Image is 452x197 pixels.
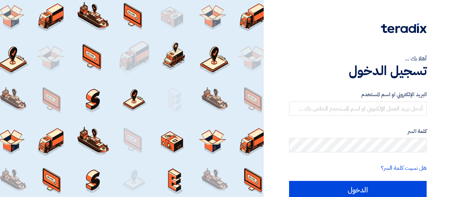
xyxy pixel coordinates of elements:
label: كلمة السر [289,127,427,136]
img: Teradix logo [381,23,427,33]
input: أدخل بريد العمل الإلكتروني او اسم المستخدم الخاص بك ... [289,102,427,116]
label: البريد الإلكتروني او اسم المستخدم [289,90,427,99]
h1: تسجيل الدخول [289,63,427,79]
a: هل نسيت كلمة السر؟ [381,164,427,172]
div: أهلا بك ... [289,54,427,63]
